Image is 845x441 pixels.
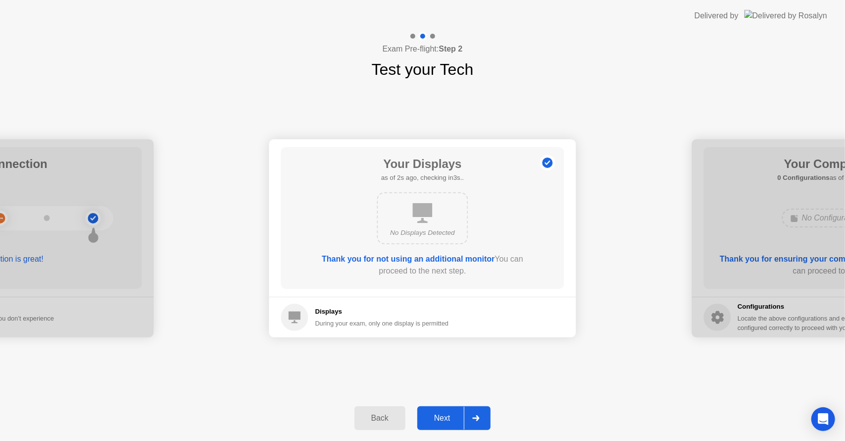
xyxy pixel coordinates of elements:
div: Delivered by [695,10,739,22]
b: Step 2 [439,45,462,53]
div: No Displays Detected [386,228,459,238]
b: Thank you for not using an additional monitor [322,255,495,263]
h5: as of 2s ago, checking in3s.. [381,173,464,183]
div: Next [420,414,464,423]
div: You can proceed to the next step. [309,253,536,277]
button: Back [354,406,405,430]
div: Back [357,414,402,423]
div: During your exam, only one display is permitted [315,319,449,328]
h1: Test your Tech [372,57,474,81]
div: Open Intercom Messenger [811,407,835,431]
img: Delivered by Rosalyn [745,10,827,21]
h1: Your Displays [381,155,464,173]
h4: Exam Pre-flight: [383,43,463,55]
h5: Displays [315,307,449,317]
button: Next [417,406,491,430]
